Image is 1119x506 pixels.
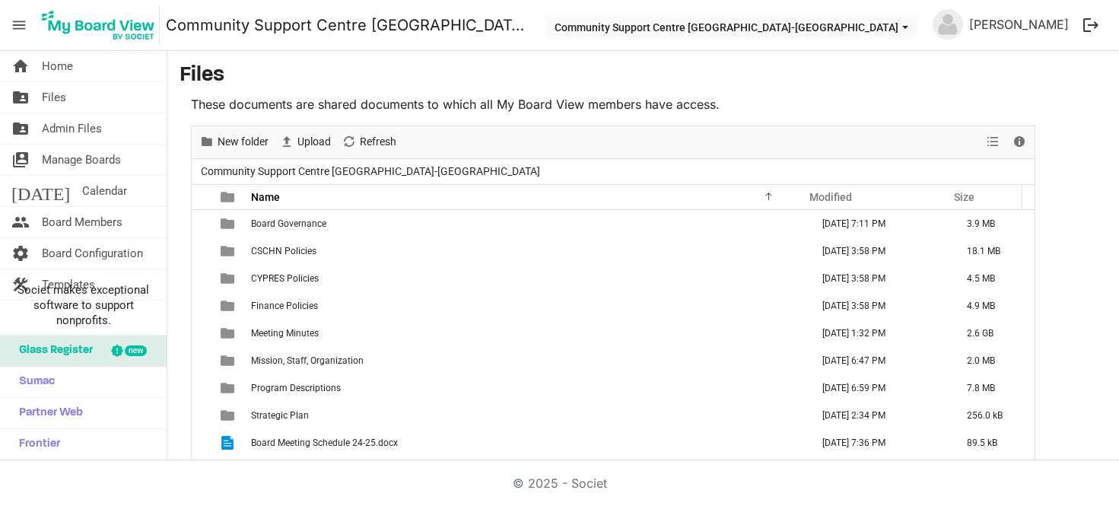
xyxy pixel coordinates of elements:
p: These documents are shared documents to which all My Board View members have access. [191,95,1035,113]
td: 2.6 GB is template cell column header Size [951,320,1035,347]
img: My Board View Logo [37,6,160,44]
span: Community Support Centre [GEOGRAPHIC_DATA]-[GEOGRAPHIC_DATA] [198,162,543,181]
span: Calendar [82,176,127,206]
span: menu [5,11,33,40]
span: Program Descriptions [251,383,341,393]
span: Glass Register [11,336,93,366]
span: home [11,51,30,81]
a: © 2025 - Societ [513,476,607,491]
td: checkbox [192,237,211,265]
td: Board Governance is template cell column header Name [246,210,806,237]
span: Templates [42,269,95,300]
td: checkbox [192,210,211,237]
td: checkbox [192,347,211,374]
td: checkbox [192,429,211,457]
span: Meeting Minutes [251,328,319,339]
a: Community Support Centre [GEOGRAPHIC_DATA]-[GEOGRAPHIC_DATA] [166,10,529,40]
td: checkbox [192,292,211,320]
span: [DATE] [11,176,70,206]
button: View dropdownbutton [984,132,1002,151]
td: is template cell column header type [211,457,246,484]
span: Upload [296,132,332,151]
td: CSCHN Policies is template cell column header Name [246,237,806,265]
span: Name [251,191,280,203]
h3: Files [180,63,1107,89]
td: checkbox [192,265,211,292]
span: construction [11,269,30,300]
button: Community Support Centre Haldimand-Norfolk dropdownbutton [545,16,918,37]
td: 2.0 MB is template cell column header Size [951,347,1035,374]
button: logout [1075,9,1107,41]
span: Refresh [358,132,398,151]
span: Board Configuration [42,238,143,269]
td: Checklist_POLICY APPROVAL.docx is template cell column header Name [246,457,806,484]
span: switch_account [11,145,30,175]
span: Board Members [42,207,122,237]
td: is template cell column header type [211,237,246,265]
a: [PERSON_NAME] [963,9,1075,40]
span: Frontier [11,429,60,460]
span: Home [42,51,73,81]
td: March 18, 2025 1:32 PM column header Modified [806,320,951,347]
td: Strategic Plan is template cell column header Name [246,402,806,429]
span: Board Governance [251,218,326,229]
td: CYPRES Policies is template cell column header Name [246,265,806,292]
td: June 22, 2022 3:58 PM column header Modified [806,237,951,265]
td: October 31, 2024 6:47 PM column header Modified [806,347,951,374]
span: CYPRES Policies [251,273,319,284]
span: Admin Files [42,113,102,144]
span: Board Meeting Schedule 24-25.docx [251,438,398,448]
div: Refresh [336,126,402,158]
td: is template cell column header type [211,265,246,292]
span: Files [42,82,66,113]
td: is template cell column header type [211,429,246,457]
span: people [11,207,30,237]
span: folder_shared [11,82,30,113]
td: is template cell column header type [211,292,246,320]
div: View [981,126,1006,158]
td: is template cell column header type [211,347,246,374]
td: Meeting Minutes is template cell column header Name [246,320,806,347]
span: Strategic Plan [251,410,309,421]
span: Societ makes exceptional software to support nonprofits. [7,282,160,328]
td: checkbox [192,374,211,402]
td: June 22, 2022 3:58 PM column header Modified [806,292,951,320]
td: 256.0 kB is template cell column header Size [951,402,1035,429]
td: checkbox [192,457,211,484]
span: folder_shared [11,113,30,144]
div: Details [1006,126,1032,158]
td: 4.5 MB is template cell column header Size [951,265,1035,292]
a: My Board View Logo [37,6,166,44]
td: is template cell column header type [211,374,246,402]
td: checkbox [192,320,211,347]
td: 7.8 MB is template cell column header Size [951,374,1035,402]
span: CSCHN Policies [251,246,316,256]
td: November 01, 2024 7:11 PM column header Modified [806,210,951,237]
div: new [125,345,147,356]
span: Sumac [11,367,55,397]
img: no-profile-picture.svg [933,9,963,40]
span: Mission, Staff, Organization [251,355,364,366]
td: 89.5 kB is template cell column header Size [951,429,1035,457]
td: 18.1 MB is template cell column header Size [951,237,1035,265]
td: Mission, Staff, Organization is template cell column header Name [246,347,806,374]
td: is template cell column header type [211,210,246,237]
td: is template cell column header type [211,402,246,429]
td: November 01, 2024 6:59 PM column header Modified [806,374,951,402]
td: Program Descriptions is template cell column header Name [246,374,806,402]
span: New folder [216,132,270,151]
button: Refresh [339,132,399,151]
span: settings [11,238,30,269]
div: New folder [194,126,274,158]
button: New folder [197,132,272,151]
td: Finance Policies is template cell column header Name [246,292,806,320]
span: Partner Web [11,398,83,428]
span: Manage Boards [42,145,121,175]
span: Modified [809,191,852,203]
td: 47.8 kB is template cell column header Size [951,457,1035,484]
td: is template cell column header type [211,320,246,347]
button: Details [1009,132,1030,151]
button: Upload [277,132,334,151]
td: 4.9 MB is template cell column header Size [951,292,1035,320]
span: Size [954,191,974,203]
